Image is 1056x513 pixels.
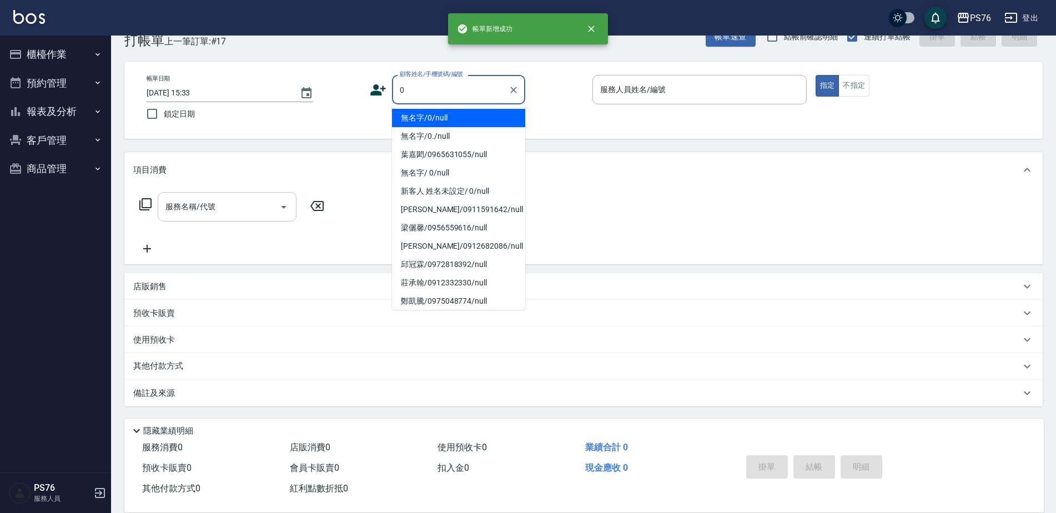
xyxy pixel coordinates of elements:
[124,33,164,48] h3: 打帳單
[34,482,90,494] h5: PS76
[1000,8,1043,28] button: 登出
[392,255,525,274] li: 邱冠霖/0972818392/null
[392,200,525,219] li: [PERSON_NAME]/0911591642/null
[400,70,463,78] label: 顧客姓名/手機號碼/編號
[4,69,107,98] button: 預約管理
[124,273,1043,300] div: 店販銷售
[9,482,31,504] img: Person
[133,334,175,346] p: 使用預收卡
[392,182,525,200] li: 新客人 姓名未設定/ 0/null
[506,82,521,98] button: Clear
[706,27,756,47] button: 帳單速查
[838,75,869,97] button: 不指定
[124,152,1043,188] div: 項目消費
[457,23,512,34] span: 帳單新增成功
[133,164,167,176] p: 項目消費
[164,34,227,48] span: 上一筆訂單:#17
[290,483,348,494] span: 紅利點數折抵 0
[147,74,170,83] label: 帳單日期
[142,483,200,494] span: 其他付款方式 0
[164,108,195,120] span: 鎖定日期
[124,300,1043,326] div: 預收卡販賣
[579,17,604,41] button: close
[275,198,293,216] button: Open
[392,127,525,145] li: 無名字/0./null
[4,126,107,155] button: 客戶管理
[124,326,1043,353] div: 使用預收卡
[4,97,107,126] button: 報表及分析
[290,442,330,452] span: 店販消費 0
[585,442,628,452] span: 業績合計 0
[392,145,525,164] li: 葉嘉閎/0965631055/null
[438,442,487,452] span: 使用預收卡 0
[147,84,289,102] input: YYYY/MM/DD hh:mm
[290,462,339,473] span: 會員卡販賣 0
[392,219,525,237] li: 梁儷馨/0956559616/null
[133,388,175,399] p: 備註及來源
[392,237,525,255] li: [PERSON_NAME]/0912682086/null
[124,380,1043,406] div: 備註及來源
[392,109,525,127] li: 無名字/0/null
[13,10,45,24] img: Logo
[438,462,469,473] span: 扣入金 0
[970,11,991,25] div: PS76
[4,154,107,183] button: 商品管理
[124,353,1043,380] div: 其他付款方式
[816,75,839,97] button: 指定
[4,40,107,69] button: 櫃檯作業
[133,360,189,373] p: 其他付款方式
[142,462,192,473] span: 預收卡販賣 0
[392,274,525,292] li: 莊承翰/0912332330/null
[392,164,525,182] li: 無名字/ 0/null
[142,442,183,452] span: 服務消費 0
[952,7,995,29] button: PS76
[924,7,947,29] button: save
[133,281,167,293] p: 店販銷售
[143,425,193,437] p: 隱藏業績明細
[133,308,175,319] p: 預收卡販賣
[784,31,838,43] span: 結帳前確認明細
[864,31,911,43] span: 連續打單結帳
[34,494,90,504] p: 服務人員
[293,80,320,107] button: Choose date, selected date is 2025-10-12
[585,462,628,473] span: 現金應收 0
[392,292,525,310] li: 鄭凱騰/0975048774/null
